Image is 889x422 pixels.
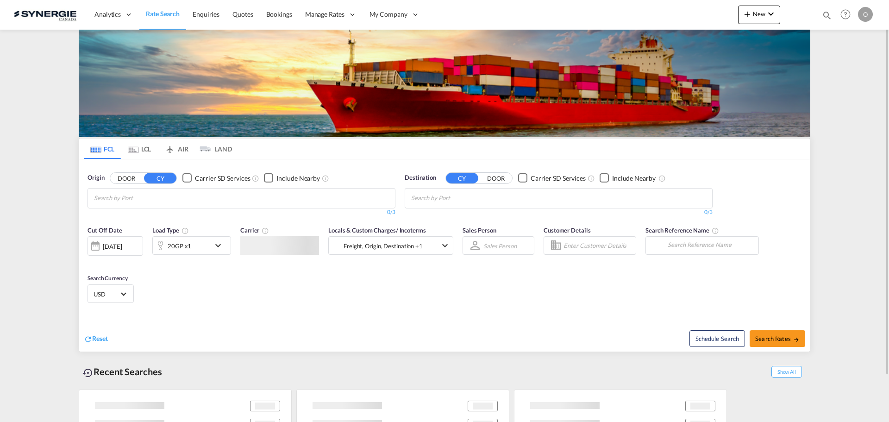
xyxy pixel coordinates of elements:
md-icon: icon-chevron-down [213,240,228,251]
md-tab-item: LCL [121,139,158,159]
md-checkbox: Checkbox No Ink [600,173,656,183]
span: Carrier [240,227,269,234]
button: CY [446,173,478,183]
md-chips-wrap: Chips container with autocompletion. Enter the text area, type text to search, and then use the u... [93,189,186,206]
button: CY [144,173,176,183]
div: Recent Searches [79,361,166,382]
md-pagination-wrapper: Use the left and right arrow keys to navigate between tabs [84,139,232,159]
md-icon: icon-magnify [822,10,832,20]
div: Carrier SD Services [531,174,586,183]
md-chips-wrap: Chips container with autocompletion. Enter the text area, type text to search, and then use the u... [410,189,503,206]
span: Locals & Custom Charges [328,227,426,234]
div: O [858,7,873,22]
md-checkbox: Checkbox No Ink [518,173,586,183]
input: Enter Customer Details [563,239,633,252]
span: Bookings [266,10,292,18]
button: DOOR [480,173,512,183]
span: Origin [88,173,104,183]
span: Sales Person [463,227,496,234]
div: icon-refreshReset [84,334,108,344]
div: [DATE] [103,242,122,251]
md-icon: Unchecked: Ignores neighbouring ports when fetching rates.Checked : Includes neighbouring ports w... [322,175,329,182]
div: Freight Origin Destination Factory Stuffingicon-chevron-down [328,236,453,255]
md-icon: Your search will be saved by the below given name [712,227,719,234]
div: 0/3 [405,208,713,216]
span: My Company [369,10,407,19]
div: Include Nearby [276,174,320,183]
md-icon: Unchecked: Search for CY (Container Yard) services for all selected carriers.Checked : Search for... [252,175,259,182]
md-icon: icon-chevron-down [765,8,776,19]
button: Note: By default Schedule search will only considerorigin ports, destination ports and cut off da... [689,330,745,347]
md-checkbox: Checkbox No Ink [264,173,320,183]
md-datepicker: Select [88,255,94,267]
md-checkbox: Checkbox No Ink [182,173,250,183]
span: Search Reference Name [645,227,719,234]
img: LCL+%26+FCL+BACKGROUND.png [79,30,810,137]
span: Analytics [94,10,121,19]
md-icon: icon-backup-restore [82,367,94,378]
md-select: Sales Person [482,239,518,252]
md-icon: Unchecked: Search for CY (Container Yard) services for all selected carriers.Checked : Search for... [588,175,595,182]
div: OriginDOOR CY Checkbox No InkUnchecked: Search for CY (Container Yard) services for all selected ... [79,159,810,352]
md-icon: icon-information-outline [182,227,189,234]
div: icon-magnify [822,10,832,24]
md-icon: icon-chevron-down [439,240,451,251]
span: Manage Rates [305,10,344,19]
input: Chips input. [94,191,182,206]
div: Freight Origin Destination Factory Stuffing [344,239,423,252]
md-icon: The selected Trucker/Carrierwill be displayed in the rate results If the rates are from another f... [262,227,269,234]
span: Quotes [232,10,253,18]
md-tab-item: AIR [158,139,195,159]
span: Show All [771,366,802,378]
div: 0/3 [88,208,395,216]
span: Enquiries [193,10,219,18]
span: Load Type [152,227,189,234]
md-icon: icon-plus 400-fg [742,8,753,19]
span: / Incoterms [396,227,426,234]
span: Customer Details [544,227,590,234]
span: Rate Search [146,10,180,18]
md-icon: Unchecked: Ignores neighbouring ports when fetching rates.Checked : Includes neighbouring ports w... [658,175,666,182]
span: Destination [405,173,436,183]
input: Search Reference Name [663,238,758,252]
span: Help [838,6,853,22]
span: USD [94,290,119,298]
img: 1f56c880d42311ef80fc7dca854c8e59.png [14,4,76,25]
input: Chips input. [411,191,499,206]
div: Include Nearby [612,174,656,183]
md-icon: icon-arrow-right [793,336,800,343]
span: Search Rates [755,335,800,342]
button: DOOR [110,173,143,183]
span: New [742,10,776,18]
span: Cut Off Date [88,227,122,234]
div: Help [838,6,858,23]
md-tab-item: FCL [84,139,121,159]
span: Search Currency [88,275,128,282]
div: [DATE] [88,236,143,256]
div: Carrier SD Services [195,174,250,183]
md-icon: icon-airplane [164,144,175,151]
md-tab-item: LAND [195,139,232,159]
span: Reset [92,334,108,342]
button: Search Ratesicon-arrow-right [750,330,805,347]
md-select: Select Currency: $ USDUnited States Dollar [93,287,129,301]
button: icon-plus 400-fgNewicon-chevron-down [738,6,780,24]
md-icon: icon-refresh [84,335,92,343]
div: 20GP x1 [168,239,191,252]
div: 20GP x1icon-chevron-down [152,236,231,255]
